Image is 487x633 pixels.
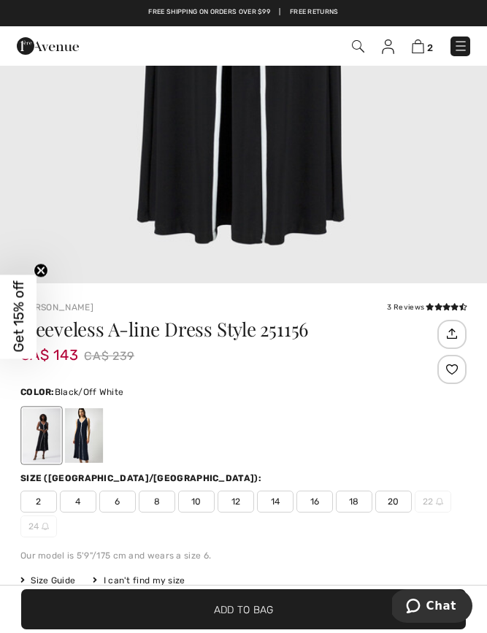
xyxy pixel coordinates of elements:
[17,39,79,52] a: 1ère Avenue
[34,263,48,277] button: Close teaser
[17,31,79,61] img: 1ère Avenue
[42,523,49,530] img: ring-m.svg
[20,320,429,339] h1: Sleeveless A-line Dress Style 251156
[440,321,464,346] img: Share
[20,302,93,312] a: [PERSON_NAME]
[436,498,443,505] img: ring-m.svg
[139,491,175,513] span: 8
[392,589,472,626] iframe: Opens a widget where you can chat to one of our agents
[412,39,433,54] a: 2
[20,574,75,587] span: Size Guide
[257,491,294,513] span: 14
[20,387,55,397] span: Color:
[336,491,372,513] span: 18
[296,491,333,513] span: 16
[290,7,339,18] a: Free Returns
[20,515,57,537] span: 24
[279,7,280,18] span: |
[375,491,412,513] span: 20
[387,302,467,313] div: 3 Reviews
[84,345,134,367] span: CA$ 239
[23,408,61,463] div: Black/Off White
[10,281,27,353] span: Get 15% off
[148,7,270,18] a: Free shipping on orders over $99
[218,491,254,513] span: 12
[55,387,124,397] span: Black/Off White
[20,549,467,562] div: Our model is 5'9"/175 cm and wears a size 6.
[20,331,78,364] span: CA$ 143
[214,602,274,617] span: Add to Bag
[178,491,215,513] span: 10
[99,491,136,513] span: 6
[453,39,468,53] img: Menu
[60,491,96,513] span: 4
[382,39,394,54] img: My Info
[65,408,103,463] div: Midnight Blue/Off White
[427,42,433,53] span: 2
[20,491,57,513] span: 2
[21,589,466,629] button: Add to Bag
[20,472,264,485] div: Size ([GEOGRAPHIC_DATA]/[GEOGRAPHIC_DATA]):
[412,39,424,53] img: Shopping Bag
[415,491,451,513] span: 22
[93,574,185,587] div: I can't find my size
[352,40,364,53] img: Search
